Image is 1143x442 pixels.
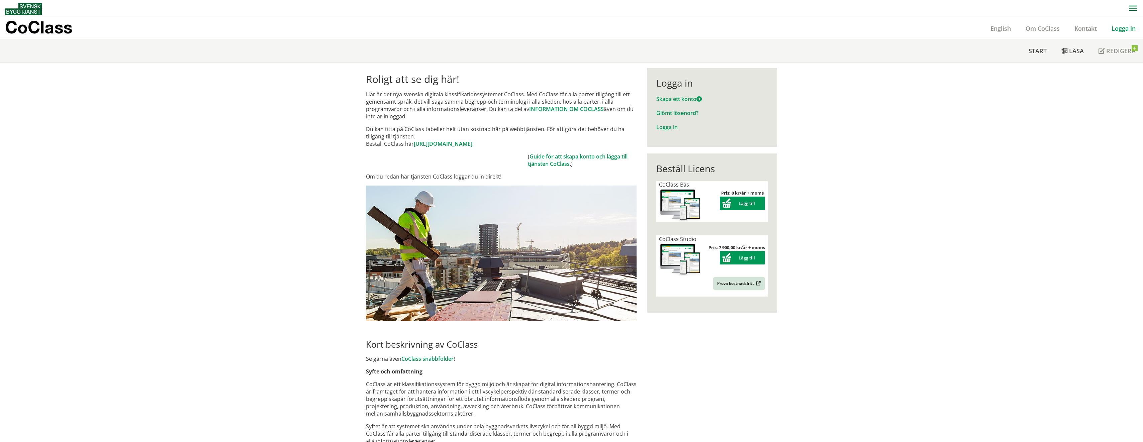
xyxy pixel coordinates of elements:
[708,244,765,250] strong: Pris: 7 900,00 kr/år + moms
[1104,24,1143,32] a: Logga in
[1067,24,1104,32] a: Kontakt
[366,173,637,180] p: Om du redan har tjänsten CoClass loggar du in direkt!
[5,18,87,39] a: CoClass
[656,77,768,89] div: Logga in
[1054,39,1091,63] a: Läsa
[659,243,702,277] img: coclass-license.jpg
[713,277,765,290] a: Prova kostnadsfritt
[366,380,637,417] p: CoClass är ett klassifikationssystem för byggd miljö och är skapat för digital informationshanter...
[720,197,765,210] button: Lägg till
[366,186,637,321] img: login.jpg
[366,91,637,120] p: Här är det nya svenska digitala klassifikationssystemet CoClass. Med CoClass får alla parter till...
[721,190,764,196] strong: Pris: 0 kr/år + moms
[528,153,637,168] td: ( .)
[1069,47,1084,55] span: Läsa
[366,368,422,375] strong: Syfte och omfattning
[366,355,637,362] p: Se gärna även !
[414,140,472,147] a: [URL][DOMAIN_NAME]
[659,181,689,188] span: CoClass Bas
[366,73,637,85] h1: Roligt att se dig här!
[983,24,1018,32] a: English
[659,188,702,222] img: coclass-license.jpg
[1021,39,1054,63] a: Start
[656,109,698,117] a: Glömt lösenord?
[656,163,768,174] div: Beställ Licens
[1018,24,1067,32] a: Om CoClass
[366,125,637,147] p: Du kan titta på CoClass tabeller helt utan kostnad här på webbtjänsten. För att göra det behöver ...
[1029,47,1047,55] span: Start
[755,281,761,286] img: Outbound.png
[720,255,765,261] a: Lägg till
[720,251,765,264] button: Lägg till
[529,105,604,113] a: INFORMATION OM COCLASS
[5,23,72,31] p: CoClass
[528,153,628,168] a: Guide för att skapa konto och lägga till tjänsten CoClass
[656,123,678,131] a: Logga in
[656,95,702,103] a: Skapa ett konto
[401,355,454,362] a: CoClass snabbfolder
[5,3,42,15] img: Svensk Byggtjänst
[366,339,637,350] h2: Kort beskrivning av CoClass
[720,200,765,206] a: Lägg till
[659,235,696,243] span: CoClass Studio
